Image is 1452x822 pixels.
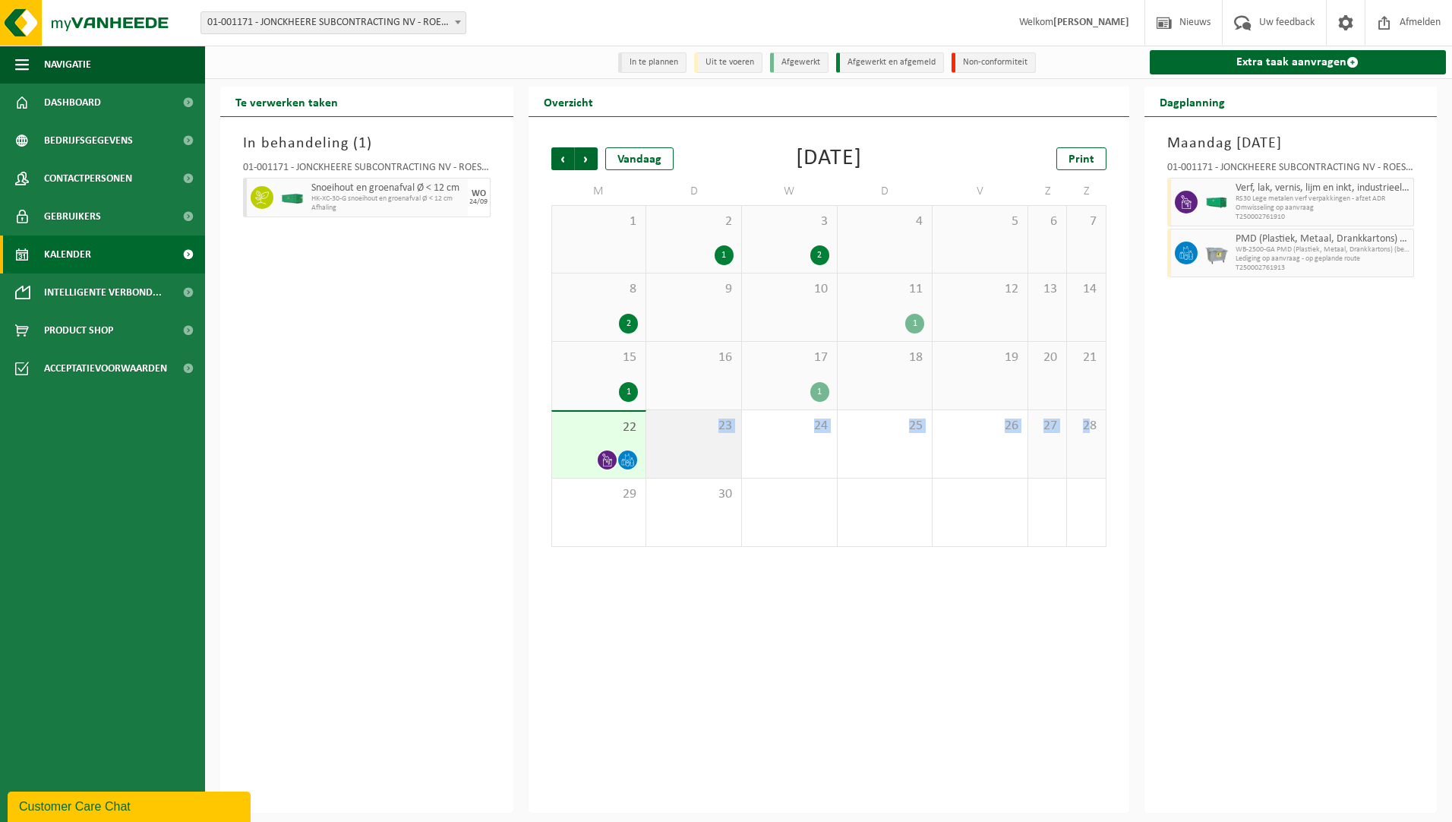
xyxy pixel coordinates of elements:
[560,419,639,436] span: 22
[8,789,254,822] iframe: chat widget
[1068,153,1094,166] span: Print
[796,147,862,170] div: [DATE]
[44,273,162,311] span: Intelligente verbond...
[1236,264,1410,273] span: T250002761913
[551,178,647,205] td: M
[836,52,944,73] li: Afgewerkt en afgemeld
[472,189,486,198] div: WO
[560,486,639,503] span: 29
[560,213,639,230] span: 1
[1028,178,1067,205] td: Z
[1067,178,1106,205] td: Z
[44,160,132,198] span: Contactpersonen
[311,182,464,194] span: Snoeihout en groenafval Ø < 12 cm
[646,178,742,205] td: D
[1167,163,1415,178] div: 01-001171 - JONCKHEERE SUBCONTRACTING NV - ROESELARE
[1075,213,1097,230] span: 7
[1075,349,1097,366] span: 21
[750,349,829,366] span: 17
[619,382,638,402] div: 1
[311,204,464,213] span: Afhaling
[810,382,829,402] div: 1
[200,11,466,34] span: 01-001171 - JONCKHEERE SUBCONTRACTING NV - ROESELARE
[1236,213,1410,222] span: T250002761910
[1236,194,1410,204] span: RS30 Lege metalen verf verpakkingen - afzet ADR
[44,84,101,122] span: Dashboard
[654,486,734,503] span: 30
[654,281,734,298] span: 9
[905,314,924,334] div: 1
[1167,132,1415,155] h3: Maandag [DATE]
[940,281,1020,298] span: 12
[715,245,734,265] div: 1
[1205,197,1228,208] img: HK-RS-30-GN-00
[551,147,574,170] span: Vorige
[618,52,687,73] li: In te plannen
[243,132,491,155] h3: In behandeling ( )
[44,311,113,349] span: Product Shop
[201,12,466,33] span: 01-001171 - JONCKHEERE SUBCONTRACTING NV - ROESELARE
[560,281,639,298] span: 8
[311,194,464,204] span: HK-XC-30-G snoeihout en groenafval Ø < 12 cm
[529,87,608,116] h2: Overzicht
[1036,281,1059,298] span: 13
[1036,213,1059,230] span: 6
[1150,50,1447,74] a: Extra taak aanvragen
[694,52,762,73] li: Uit te voeren
[1075,281,1097,298] span: 14
[1236,233,1410,245] span: PMD (Plastiek, Metaal, Drankkartons) (bedrijven)
[1036,418,1059,435] span: 27
[952,52,1036,73] li: Non-conformiteit
[940,349,1020,366] span: 19
[654,349,734,366] span: 16
[940,213,1020,230] span: 5
[1236,182,1410,194] span: Verf, lak, vernis, lijm en inkt, industrieel in IBC
[845,418,925,435] span: 25
[281,192,304,204] img: HK-XC-30-GN-00
[358,136,367,151] span: 1
[940,418,1020,435] span: 26
[44,236,91,273] span: Kalender
[810,245,829,265] div: 2
[1144,87,1240,116] h2: Dagplanning
[654,418,734,435] span: 23
[243,163,491,178] div: 01-001171 - JONCKHEERE SUBCONTRACTING NV - ROESELARE
[575,147,598,170] span: Volgende
[845,281,925,298] span: 11
[44,122,133,160] span: Bedrijfsgegevens
[1205,242,1228,264] img: WB-2500-GAL-GY-01
[44,198,101,236] span: Gebruikers
[933,178,1028,205] td: V
[1056,147,1106,170] a: Print
[750,418,829,435] span: 24
[750,213,829,230] span: 3
[619,314,638,334] div: 2
[770,52,829,73] li: Afgewerkt
[1036,349,1059,366] span: 20
[44,349,167,387] span: Acceptatievoorwaarden
[1053,17,1129,28] strong: [PERSON_NAME]
[845,349,925,366] span: 18
[654,213,734,230] span: 2
[838,178,933,205] td: D
[750,281,829,298] span: 10
[560,349,639,366] span: 15
[220,87,353,116] h2: Te verwerken taken
[742,178,838,205] td: W
[1236,204,1410,213] span: Omwisseling op aanvraag
[1075,418,1097,435] span: 28
[44,46,91,84] span: Navigatie
[469,198,488,206] div: 24/09
[1236,255,1410,264] span: Lediging op aanvraag - op geplande route
[1236,245,1410,255] span: WB-2500-GA PMD (Plastiek, Metaal, Drankkartons) (bedrijven)
[845,213,925,230] span: 4
[605,147,674,170] div: Vandaag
